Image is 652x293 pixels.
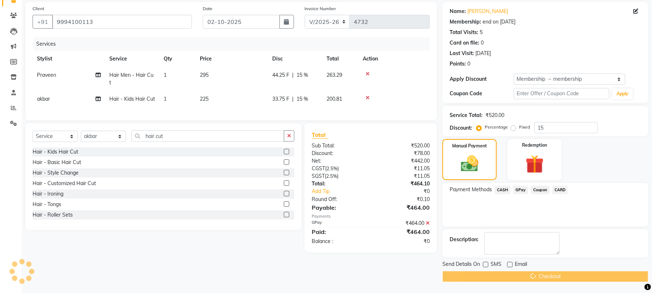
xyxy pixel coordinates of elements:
div: ₹0 [382,188,435,195]
div: Round Off: [306,196,371,203]
div: Coupon Code [450,90,513,97]
span: 33.75 F [272,95,289,103]
div: Paid: [306,227,371,236]
span: 1 [164,96,167,102]
div: ₹11.05 [371,165,435,172]
span: akbar [37,96,50,102]
div: Hair - Basic Hair Cut [33,159,81,166]
input: Search by Name/Mobile/Email/Code [52,15,192,29]
img: _cash.svg [455,154,484,174]
div: 0 [467,60,470,68]
div: Total: [306,180,371,188]
div: Hair - Ironing [33,190,63,198]
div: Discount: [450,124,472,132]
div: Name: [450,8,466,15]
span: 200.81 [327,96,342,102]
span: 295 [200,72,209,78]
span: 1 [164,72,167,78]
div: ₹11.05 [371,172,435,180]
div: Description: [450,236,479,243]
span: Payment Methods [450,186,492,193]
label: Client [33,5,44,12]
span: CARD [552,186,568,194]
input: Search or Scan [131,130,284,142]
div: ( ) [306,165,371,172]
span: GPay [513,186,528,194]
th: Action [358,51,430,67]
span: 263.29 [327,72,342,78]
div: Hair - Style Change [33,169,79,177]
div: Membership: [450,18,481,26]
a: Add Tip [306,188,382,195]
th: Qty [159,51,195,67]
div: ₹520.00 [371,142,435,150]
div: Services [33,37,435,51]
span: 2.5% [326,173,337,179]
span: CGST [312,165,325,172]
span: 44.25 F [272,71,289,79]
span: SMS [491,260,501,269]
div: 5 [480,29,483,36]
div: ₹78.00 [371,150,435,157]
a: [PERSON_NAME] [467,8,508,15]
div: ₹464.00 [371,227,435,236]
div: GPay [306,219,371,227]
div: [DATE] [475,50,491,57]
div: end on [DATE] [483,18,516,26]
div: Hair - Kids Hair Cut [33,148,78,156]
div: Service Total: [450,112,483,119]
div: Total Visits: [450,29,478,36]
span: | [292,71,294,79]
span: 2.5% [327,166,337,171]
span: 15 % [296,95,308,103]
span: Praveen [37,72,56,78]
div: Hair - Customized Hair Cut [33,180,96,187]
div: Hair - Tongs [33,201,61,208]
button: Apply [612,88,633,99]
div: 0 [481,39,484,47]
div: ₹442.00 [371,157,435,165]
div: ₹520.00 [485,112,504,119]
div: Points: [450,60,466,68]
div: Sub Total: [306,142,371,150]
div: Hair - Roller Sets [33,211,73,219]
label: Percentage [485,124,508,130]
span: Hair - Kids Hair Cut [109,96,155,102]
th: Total [322,51,358,67]
span: Total [312,131,328,139]
span: Hair Men - Hair Cut [109,72,153,86]
span: CASH [495,186,510,194]
input: Enter Offer / Coupon Code [514,88,609,99]
div: ₹0 [371,238,435,245]
div: ₹464.00 [371,219,435,227]
th: Stylist [33,51,105,67]
button: +91 [33,15,53,29]
div: Apply Discount [450,75,513,83]
th: Price [195,51,268,67]
div: Net: [306,157,371,165]
label: Manual Payment [452,143,487,149]
span: SGST [312,173,325,179]
label: Fixed [519,124,530,130]
label: Redemption [522,142,547,148]
div: Payments [312,213,430,219]
div: ₹0.10 [371,196,435,203]
img: _gift.svg [520,153,550,176]
div: Balance : [306,238,371,245]
div: ₹464.00 [371,203,435,212]
div: Payable: [306,203,371,212]
label: Invoice Number [305,5,336,12]
div: ( ) [306,172,371,180]
span: Coupon [531,186,550,194]
span: | [292,95,294,103]
div: Discount: [306,150,371,157]
label: Date [203,5,213,12]
span: Email [515,260,527,269]
th: Disc [268,51,322,67]
div: Last Visit: [450,50,474,57]
div: Card on file: [450,39,479,47]
div: ₹464.10 [371,180,435,188]
th: Service [105,51,159,67]
span: 15 % [296,71,308,79]
span: Send Details On [442,260,480,269]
